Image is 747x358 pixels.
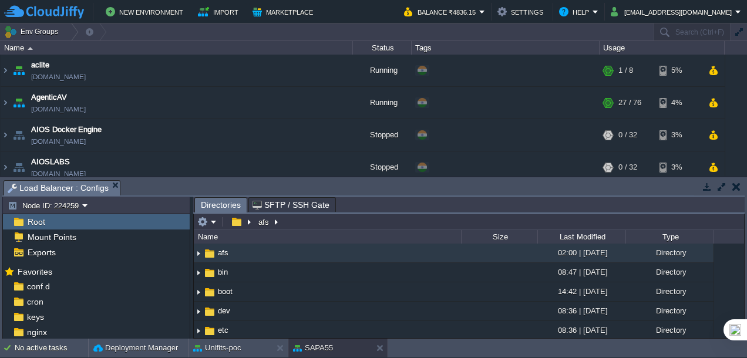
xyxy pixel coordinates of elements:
a: AIOS Docker Engine [31,124,102,136]
span: [DOMAIN_NAME] [31,71,86,83]
a: Mount Points [25,232,78,242]
button: Node ID: 224259 [8,200,82,211]
img: AMDAwAAAACH5BAEAAAAALAAAAAABAAEAAAICRAEAOw== [194,283,203,301]
button: Env Groups [4,23,62,40]
img: AMDAwAAAACH5BAEAAAAALAAAAAABAAEAAAICRAEAOw== [194,302,203,320]
div: Directory [625,244,714,262]
div: Running [353,87,412,119]
div: Stopped [353,151,412,183]
div: Type [627,230,714,244]
span: Directories [201,198,241,212]
div: Size [462,230,537,244]
img: AMDAwAAAACH5BAEAAAAALAAAAAABAAEAAAICRAEAOw== [203,305,216,318]
div: Name [1,41,352,55]
a: AIOSLABS [31,156,70,168]
a: etc [216,325,230,335]
a: [DOMAIN_NAME] [31,168,86,180]
div: 5% [659,55,698,86]
a: aclite [31,59,49,71]
a: Root [25,217,47,227]
div: 14:42 | [DATE] [537,282,625,300]
a: Exports [25,247,58,258]
button: Deployment Manager [93,342,178,354]
div: 08:36 | [DATE] [537,321,625,339]
a: [DOMAIN_NAME] [31,103,86,115]
a: afs [216,248,230,258]
img: AMDAwAAAACH5BAEAAAAALAAAAAABAAEAAAICRAEAOw== [1,55,10,86]
img: AMDAwAAAACH5BAEAAAAALAAAAAABAAEAAAICRAEAOw== [11,55,27,86]
div: Directory [625,263,714,281]
a: nginx [25,327,49,337]
div: 08:47 | [DATE] [537,263,625,281]
img: AMDAwAAAACH5BAEAAAAALAAAAAABAAEAAAICRAEAOw== [194,322,203,340]
img: AMDAwAAAACH5BAEAAAAALAAAAAABAAEAAAICRAEAOw== [203,325,216,337]
button: Marketplace [253,5,317,19]
a: bin [216,267,230,277]
button: Balance ₹4836.15 [404,5,479,19]
div: Directory [625,302,714,320]
img: AMDAwAAAACH5BAEAAAAALAAAAAABAAEAAAICRAEAOw== [11,151,27,183]
img: AMDAwAAAACH5BAEAAAAALAAAAAABAAEAAAICRAEAOw== [203,247,216,260]
div: 27 / 76 [618,87,641,119]
img: AMDAwAAAACH5BAEAAAAALAAAAAABAAEAAAICRAEAOw== [194,244,203,262]
div: 0 / 32 [618,151,637,183]
button: Unifits-poc [193,342,241,354]
button: afs [257,217,272,227]
div: 02:00 | [DATE] [537,244,625,262]
a: Favorites [15,267,54,276]
div: Directory [625,282,714,300]
div: 1 / 8 [618,55,633,86]
img: AMDAwAAAACH5BAEAAAAALAAAAAABAAEAAAICRAEAOw== [1,119,10,151]
img: AMDAwAAAACH5BAEAAAAALAAAAAABAAEAAAICRAEAOw== [203,286,216,299]
div: 4% [659,87,698,119]
a: dev [216,306,232,316]
div: Status [354,41,411,55]
a: boot [216,286,234,296]
div: Stopped [353,119,412,151]
a: cron [25,296,45,307]
div: Running [353,55,412,86]
button: SAPA55 [293,342,333,354]
button: Import [198,5,242,19]
div: Name [195,230,461,244]
img: AMDAwAAAACH5BAEAAAAALAAAAAABAAEAAAICRAEAOw== [1,87,10,119]
div: 0 / 32 [618,119,637,151]
button: New Environment [106,5,187,19]
span: Load Balancer : Configs [8,181,109,195]
a: [DOMAIN_NAME] [31,136,86,147]
img: AMDAwAAAACH5BAEAAAAALAAAAAABAAEAAAICRAEAOw== [11,119,27,151]
div: Usage [600,41,724,55]
div: Last Modified [539,230,625,244]
a: conf.d [25,281,52,292]
a: AgenticAV [31,92,67,103]
div: Directory [625,321,714,339]
img: AMDAwAAAACH5BAEAAAAALAAAAAABAAEAAAICRAEAOw== [194,264,203,282]
div: No active tasks [15,339,88,357]
a: keys [25,312,46,322]
div: 3% [659,119,698,151]
img: AMDAwAAAACH5BAEAAAAALAAAAAABAAEAAAICRAEAOw== [1,151,10,183]
img: AMDAwAAAACH5BAEAAAAALAAAAAABAAEAAAICRAEAOw== [28,47,33,50]
img: AMDAwAAAACH5BAEAAAAALAAAAAABAAEAAAICRAEAOw== [203,266,216,279]
span: SFTP / SSH Gate [253,198,329,212]
button: Help [559,5,593,19]
button: [EMAIL_ADDRESS][DOMAIN_NAME] [611,5,735,19]
input: Click to enter the path [194,214,744,230]
img: CloudJiffy [4,5,84,19]
div: 3% [659,151,698,183]
img: AMDAwAAAACH5BAEAAAAALAAAAAABAAEAAAICRAEAOw== [11,87,27,119]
